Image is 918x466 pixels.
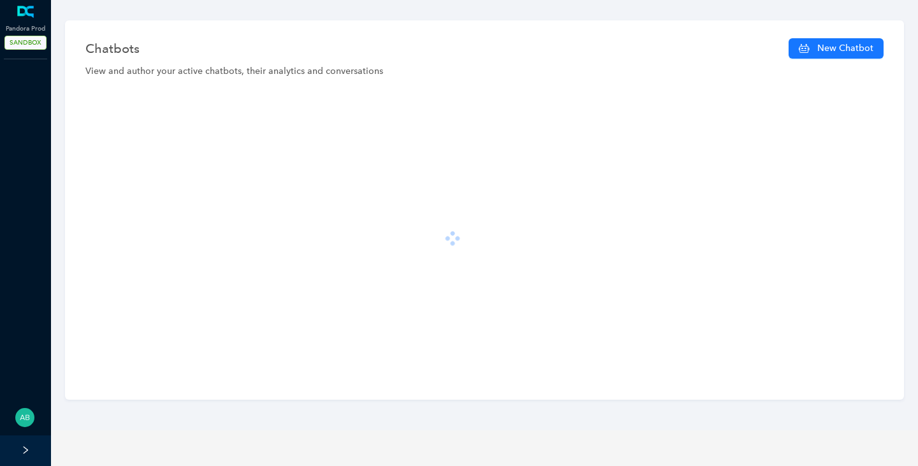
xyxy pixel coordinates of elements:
span: New Chatbot [817,41,873,55]
button: New Chatbot [789,38,884,59]
img: 9dc45caa330db7e347f45a7533af08f6 [15,408,34,427]
span: SANDBOX [4,36,47,50]
div: View and author your active chatbots, their analytics and conversations [85,64,884,78]
span: Chatbots [85,38,140,59]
